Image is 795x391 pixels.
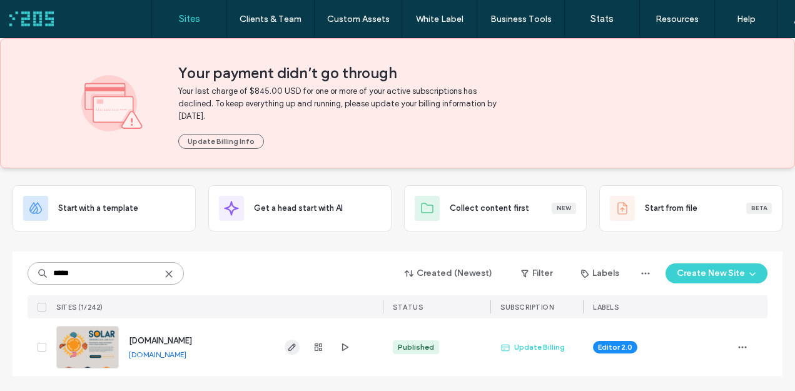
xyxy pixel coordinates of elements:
div: New [552,203,576,214]
span: Your payment didn’t go through [178,64,714,83]
button: Update Billing Info [178,134,264,149]
label: Help [737,14,756,24]
div: Start with a template [13,185,196,231]
span: Start from file [645,202,697,215]
span: SITES (1/242) [56,303,103,312]
label: White Label [416,14,463,24]
span: LABELS [593,303,619,312]
label: Resources [656,14,699,24]
span: STATUS [393,303,423,312]
div: Collect content firstNew [404,185,587,231]
label: Sites [179,13,200,24]
button: Labels [570,263,630,283]
span: Update Billing [500,341,565,353]
span: Start with a template [58,202,138,215]
label: Stats [590,13,614,24]
div: Beta [746,203,772,214]
span: Help [29,9,54,20]
span: Collect content first [450,202,529,215]
div: Get a head start with AI [208,185,392,231]
span: Editor 2.0 [598,342,632,353]
button: Filter [509,263,565,283]
label: Business Tools [490,14,552,24]
button: Create New Site [666,263,767,283]
span: SUBSCRIPTION [500,303,554,312]
span: Get a head start with AI [254,202,343,215]
a: [DOMAIN_NAME] [129,336,192,345]
label: Clients & Team [240,14,301,24]
div: Start from fileBeta [599,185,782,231]
span: Your last charge of $845.00 USD for one or more of your active subscriptions has declined. To kee... [178,85,500,123]
label: Custom Assets [327,14,390,24]
div: Published [398,342,434,353]
a: [DOMAIN_NAME] [129,350,186,359]
button: Created (Newest) [394,263,504,283]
